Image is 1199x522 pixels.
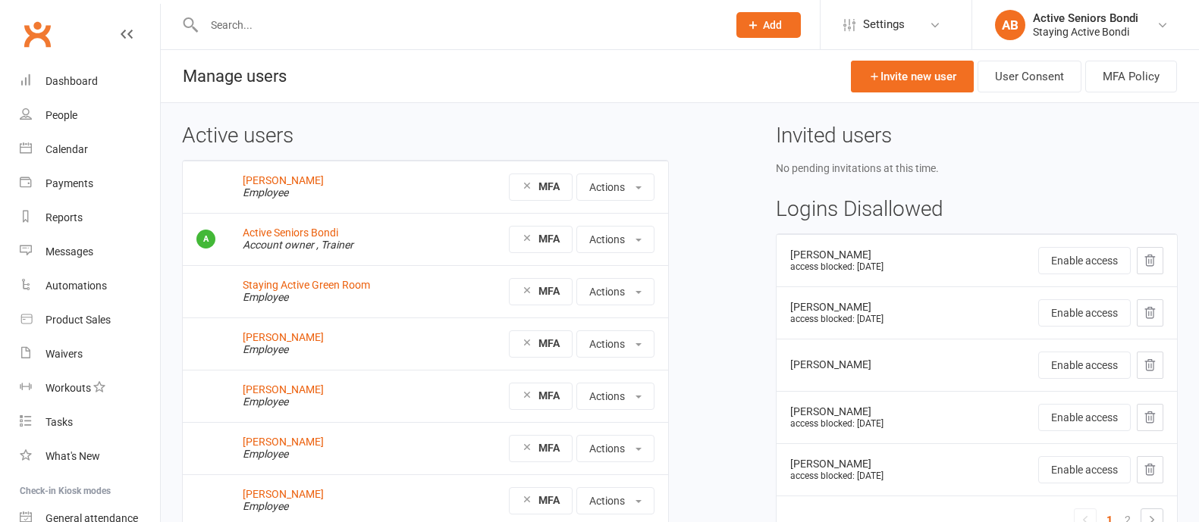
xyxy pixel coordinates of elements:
[182,124,669,148] h3: Active users
[243,436,324,448] a: [PERSON_NAME]
[1038,352,1131,379] button: Enable access
[790,302,940,313] div: [PERSON_NAME]
[538,494,560,506] strong: MFA
[243,448,288,460] em: Employee
[161,50,287,102] h1: Manage users
[46,348,83,360] div: Waivers
[863,8,905,42] span: Settings
[46,382,91,394] div: Workouts
[20,98,160,133] a: People
[1033,25,1138,39] div: Staying Active Bondi
[790,470,884,481] small: access blocked: [DATE]
[46,450,100,462] div: What's New
[46,245,93,258] div: Messages
[1085,61,1177,92] button: MFA Policy
[538,233,560,245] strong: MFA
[1038,404,1131,431] button: Enable access
[538,389,560,402] strong: MFA
[790,406,940,417] div: [PERSON_NAME]
[538,442,560,454] strong: MFA
[576,435,654,462] button: Actions
[576,330,654,358] button: Actions
[790,458,940,470] div: [PERSON_NAME]
[1038,247,1131,274] button: Enable access
[538,285,560,297] strong: MFA
[243,383,324,395] a: [PERSON_NAME]
[46,177,93,189] div: Payments
[20,439,160,474] a: What's New
[20,269,160,303] a: Automations
[1038,299,1131,327] button: Enable access
[46,314,111,326] div: Product Sales
[243,343,288,355] em: Employee
[538,180,560,192] strong: MFA
[851,61,974,92] a: Invite new user
[1033,11,1138,25] div: Active Seniors Bondi
[46,280,107,292] div: Automations
[243,500,288,512] em: Employee
[243,488,324,500] a: [PERSON_NAME]
[46,211,83,223] div: Reports
[20,167,160,201] a: Payments
[20,64,160,98] a: Dashboard
[576,278,654,305] button: Actions
[790,249,940,261] div: [PERSON_NAME]
[538,337,560,349] strong: MFA
[20,201,160,235] a: Reports
[20,133,160,167] a: Calendar
[736,12,801,38] button: Add
[243,186,288,198] em: Employee
[776,160,1178,177] div: No pending invitations at this time.
[576,383,654,410] button: Actions
[20,405,160,439] a: Tasks
[776,124,1178,148] h3: Invited users
[46,75,98,87] div: Dashboard
[995,10,1025,40] div: AB
[776,198,1178,221] h3: Logins Disallowed
[576,173,654,201] button: Actions
[243,279,370,291] a: Staying Active Green Room
[1038,456,1131,483] button: Enable access
[46,109,77,121] div: People
[790,314,884,324] small: access blocked: [DATE]
[763,19,782,31] span: Add
[18,15,56,53] a: Clubworx
[20,235,160,269] a: Messages
[20,371,160,405] a: Workouts
[790,418,884,429] small: access blocked: [DATE]
[978,61,1081,92] a: User Consent
[243,395,288,408] em: Employee
[243,331,324,343] a: [PERSON_NAME]
[243,291,288,303] em: Employee
[576,226,654,253] button: Actions
[316,239,353,251] em: , Trainer
[243,227,338,239] a: Active Seniors Bondi
[790,261,884,272] small: access blocked: [DATE]
[243,239,314,251] em: Account owner
[243,174,324,186] a: [PERSON_NAME]
[199,14,717,36] input: Search...
[46,143,88,155] div: Calendar
[790,359,940,370] div: [PERSON_NAME]
[576,487,654,514] button: Actions
[46,416,73,428] div: Tasks
[20,337,160,371] a: Waivers
[20,303,160,337] a: Product Sales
